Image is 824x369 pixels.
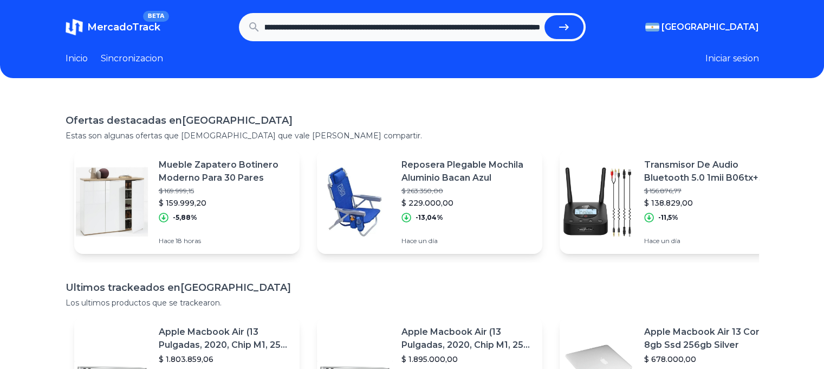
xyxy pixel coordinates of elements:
[317,164,393,240] img: Featured image
[74,164,150,240] img: Featured image
[101,52,163,65] a: Sincronizacion
[661,21,759,34] span: [GEOGRAPHIC_DATA]
[66,130,759,141] p: Estas son algunas ofertas que [DEMOGRAPHIC_DATA] que vale [PERSON_NAME] compartir.
[401,237,534,245] p: Hace un día
[401,326,534,352] p: Apple Macbook Air (13 Pulgadas, 2020, Chip M1, 256 Gb De Ssd, 8 Gb De Ram) - Plata
[560,164,635,240] img: Featured image
[66,280,759,295] h1: Ultimos trackeados en [GEOGRAPHIC_DATA]
[159,198,291,208] p: $ 159.999,20
[644,354,776,365] p: $ 678.000,00
[143,11,168,22] span: BETA
[416,213,443,222] p: -13,04%
[644,237,776,245] p: Hace un día
[645,23,659,31] img: Argentina
[658,213,678,222] p: -11,5%
[644,158,776,184] p: Transmisor De Audio Bluetooth 5.0 1mii B06tx+ Con Display Aptx-ll Transmisión Doble
[644,326,776,352] p: Apple Macbook Air 13 Core I5 8gb Ssd 256gb Silver
[66,297,759,308] p: Los ultimos productos que se trackearon.
[66,18,83,36] img: MercadoTrack
[74,150,300,254] a: Featured imageMueble Zapatero Botinero Moderno Para 30 Pares$ 169.999,15$ 159.999,20-5,88%Hace 18...
[644,198,776,208] p: $ 138.829,00
[317,150,542,254] a: Featured imageReposera Plegable Mochila Aluminio Bacan Azul$ 263.350,00$ 229.000,00-13,04%Hace un...
[159,158,291,184] p: Mueble Zapatero Botinero Moderno Para 30 Pares
[401,198,534,208] p: $ 229.000,00
[173,213,197,222] p: -5,88%
[401,158,534,184] p: Reposera Plegable Mochila Aluminio Bacan Azul
[644,187,776,195] p: $ 156.876,77
[159,354,291,365] p: $ 1.803.859,06
[66,113,759,128] h1: Ofertas destacadas en [GEOGRAPHIC_DATA]
[159,187,291,195] p: $ 169.999,15
[645,21,759,34] button: [GEOGRAPHIC_DATA]
[401,187,534,195] p: $ 263.350,00
[705,52,759,65] button: Iniciar sesion
[401,354,534,365] p: $ 1.895.000,00
[159,237,291,245] p: Hace 18 horas
[66,52,88,65] a: Inicio
[87,21,160,33] span: MercadoTrack
[66,18,160,36] a: MercadoTrackBETA
[159,326,291,352] p: Apple Macbook Air (13 Pulgadas, 2020, Chip M1, 256 Gb De Ssd, 8 Gb De Ram) - Plata
[560,150,785,254] a: Featured imageTransmisor De Audio Bluetooth 5.0 1mii B06tx+ Con Display Aptx-ll Transmisión Doble...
